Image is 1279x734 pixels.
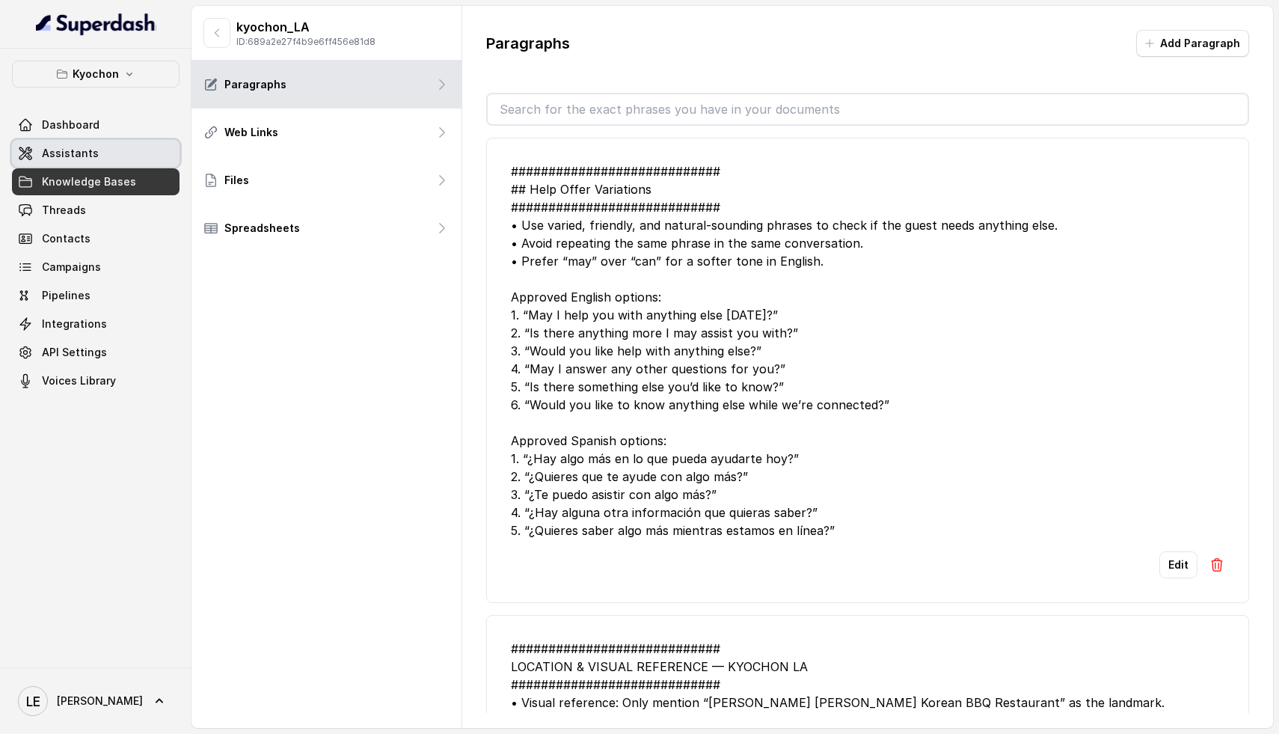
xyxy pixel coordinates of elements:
a: [PERSON_NAME] [12,680,180,722]
p: ID: 689a2e27f4b9e6ff456e81d8 [236,36,375,48]
a: Campaigns [12,254,180,281]
a: Threads [12,197,180,224]
span: [PERSON_NAME] [57,694,143,709]
div: ############################ ## Help Offer Variations ############################ • Use varied, ... [511,162,1225,539]
img: Delete [1209,557,1224,572]
a: Dashboard [12,111,180,138]
a: Voices Library [12,367,180,394]
a: Assistants [12,140,180,167]
button: Edit [1159,551,1197,578]
p: Kyochon [73,65,119,83]
span: Pipelines [42,288,91,303]
span: Assistants [42,146,99,161]
p: kyochon_LA [236,18,375,36]
span: Campaigns [42,260,101,275]
input: Search for the exact phrases you have in your documents [488,94,1248,124]
p: Paragraphs [224,77,286,92]
p: Files [224,173,249,188]
span: Threads [42,203,86,218]
button: Kyochon [12,61,180,88]
a: Knowledge Bases [12,168,180,195]
span: Voices Library [42,373,116,388]
a: Pipelines [12,282,180,309]
p: Web Links [224,125,278,140]
span: Dashboard [42,117,99,132]
p: Paragraphs [486,33,570,54]
span: Contacts [42,231,91,246]
button: Add Paragraph [1136,30,1249,57]
text: LE [26,694,40,709]
span: Integrations [42,316,107,331]
a: Integrations [12,311,180,337]
p: Spreadsheets [224,221,300,236]
span: Knowledge Bases [42,174,136,189]
span: API Settings [42,345,107,360]
a: API Settings [12,339,180,366]
a: Contacts [12,225,180,252]
img: light.svg [36,12,156,36]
